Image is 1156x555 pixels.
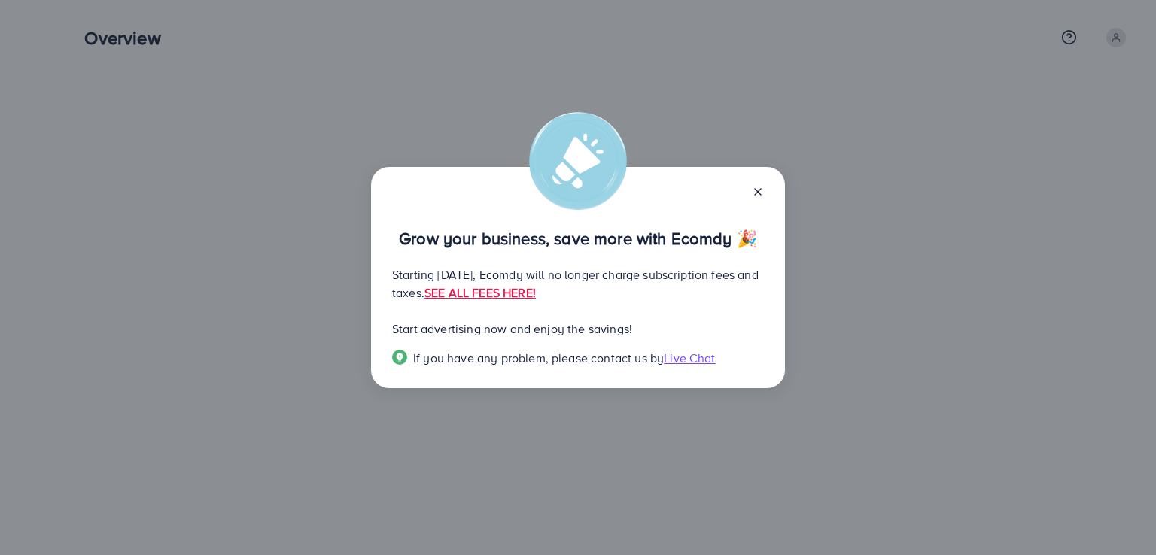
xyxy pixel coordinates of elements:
[392,229,764,247] p: Grow your business, save more with Ecomdy 🎉
[392,350,407,365] img: Popup guide
[529,112,627,210] img: alert
[424,284,536,301] a: SEE ALL FEES HERE!
[664,350,715,366] span: Live Chat
[392,265,764,302] p: Starting [DATE], Ecomdy will no longer charge subscription fees and taxes.
[413,350,664,366] span: If you have any problem, please contact us by
[392,320,764,338] p: Start advertising now and enjoy the savings!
